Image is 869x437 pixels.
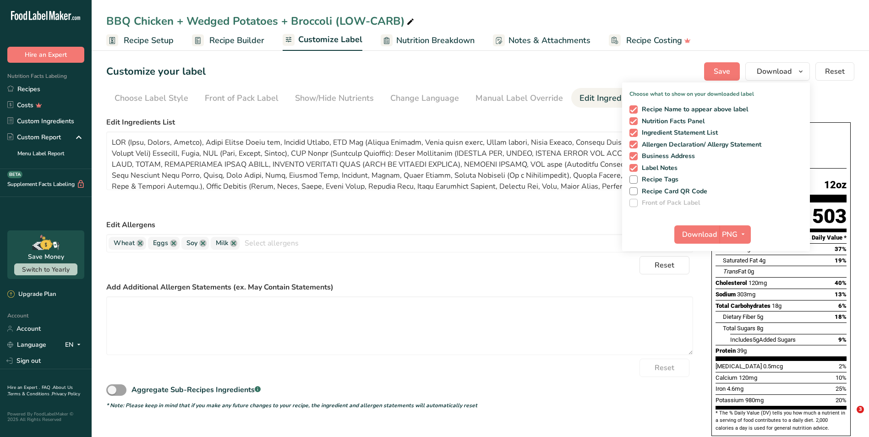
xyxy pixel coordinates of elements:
[739,374,757,381] span: 120mg
[716,385,726,392] span: Iron
[857,406,864,413] span: 3
[396,34,475,47] span: Nutrition Breakdown
[106,13,416,29] div: BBQ Chicken + Wedged Potatoes + Broccoli (LOW-CARB)
[737,347,747,354] span: 39g
[727,385,743,392] span: 4.6mg
[737,291,755,298] span: 303mg
[8,391,52,397] a: Terms & Conditions .
[674,225,719,244] button: Download
[106,30,174,51] a: Recipe Setup
[757,313,763,320] span: 5g
[815,62,854,81] button: Reset
[723,313,755,320] span: Dietary Fiber
[839,363,847,370] span: 2%
[730,336,796,343] span: Includes Added Sugars
[240,236,693,250] input: Select allergens
[716,291,736,298] span: Sodium
[579,92,696,104] div: Edit Ingredients/Allergens List
[7,384,40,391] a: Hire an Expert .
[114,238,135,248] span: Wheat
[508,34,590,47] span: Notes & Attachments
[638,117,705,126] span: Nutrition Facts Panel
[209,34,264,47] span: Recipe Builder
[609,30,691,51] a: Recipe Costing
[390,92,459,104] div: Change Language
[638,187,708,196] span: Recipe Card QR Code
[7,384,73,397] a: About Us .
[838,302,847,309] span: 6%
[723,325,755,332] span: Total Sugars
[716,410,847,432] section: * The % Daily Value (DV) tells you how much a nutrient in a serving of food contributes to a dail...
[7,290,56,299] div: Upgrade Plan
[836,374,847,381] span: 10%
[759,257,765,264] span: 4g
[716,279,747,286] span: Cholesterol
[52,391,80,397] a: Privacy Policy
[192,30,264,51] a: Recipe Builder
[106,402,477,409] i: * Note: Please keep in mind that if you make any future changes to your recipe, the ingredient an...
[824,180,847,191] span: 12oz
[205,92,279,104] div: Front of Pack Label
[757,325,763,332] span: 8g
[835,279,847,286] span: 40%
[716,347,736,354] span: Protein
[825,66,845,77] span: Reset
[836,385,847,392] span: 25%
[716,397,744,404] span: Potassium
[493,30,590,51] a: Notes & Attachments
[186,238,197,248] span: Soy
[812,204,847,229] div: 503
[106,64,206,79] h1: Customize your label
[28,252,64,262] div: Save Money
[106,117,693,128] label: Edit Ingredients List
[381,30,475,51] a: Nutrition Breakdown
[622,82,810,98] p: Choose what to show on your downloaded label
[704,62,740,81] button: Save
[115,92,188,104] div: Choose Label Style
[639,359,689,377] button: Reset
[14,263,77,275] button: Switch to Yearly
[638,175,679,184] span: Recipe Tags
[475,92,563,104] div: Manual Label Override
[655,362,674,373] span: Reset
[714,66,730,77] span: Save
[216,238,228,248] span: Milk
[719,225,751,244] button: PNG
[836,397,847,404] span: 20%
[716,302,771,309] span: Total Carbohydrates
[131,384,261,395] div: Aggregate Sub-Recipes Ingredients
[723,268,738,275] i: Trans
[295,92,374,104] div: Show/Hide Nutrients
[716,363,762,370] span: [MEDICAL_DATA]
[106,282,693,293] label: Add Additional Allergen Statements (ex. May Contain Statements)
[638,152,695,160] span: Business Address
[763,363,783,370] span: 0.5mcg
[7,411,84,422] div: Powered By FoodLabelMaker © 2025 All Rights Reserved
[283,29,362,51] a: Customize Label
[638,105,749,114] span: Recipe Name to appear above label
[835,291,847,298] span: 13%
[638,199,700,207] span: Front of Pack Label
[753,336,759,343] span: 5g
[626,34,682,47] span: Recipe Costing
[835,313,847,320] span: 18%
[748,268,754,275] span: 0g
[745,62,810,81] button: Download
[749,279,767,286] span: 120mg
[835,246,847,252] span: 37%
[838,336,847,343] span: 9%
[638,141,762,149] span: Allergen Declaration/ Allergy Statement
[655,260,674,271] span: Reset
[838,406,860,428] iframe: Intercom live chat
[22,265,70,274] span: Switch to Yearly
[757,66,792,77] span: Download
[716,374,738,381] span: Calcium
[745,397,764,404] span: 980mg
[723,257,758,264] span: Saturated Fat
[639,256,689,274] button: Reset
[124,34,174,47] span: Recipe Setup
[723,268,746,275] span: Fat
[7,337,46,353] a: Language
[638,164,678,172] span: Label Notes
[7,171,22,178] div: BETA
